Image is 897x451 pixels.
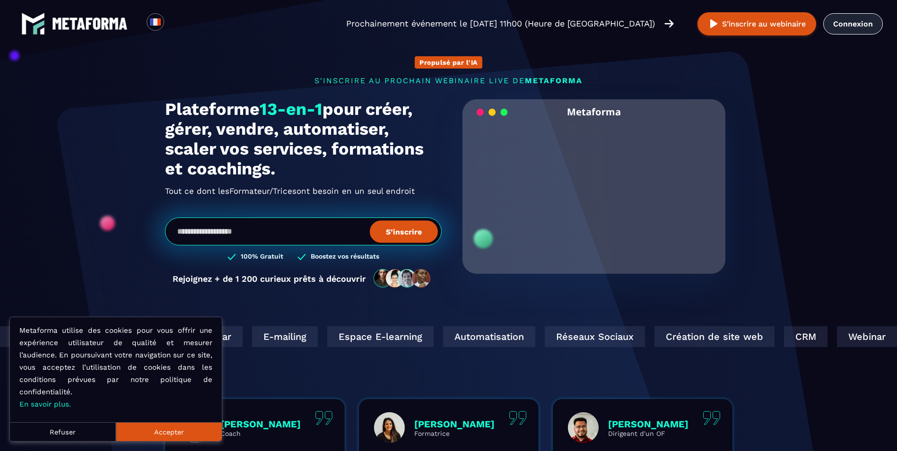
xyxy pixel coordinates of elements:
[346,17,655,30] p: Prochainement événement le [DATE] 11h00 (Heure de [GEOGRAPHIC_DATA])
[311,252,379,261] h3: Boostez vos résultats
[370,220,438,243] button: S’inscrire
[241,252,283,261] h3: 100% Gratuit
[173,274,366,284] p: Rejoignez + de 1 200 curieux prêts à découvrir
[326,326,433,347] div: Espace E-learning
[229,183,296,199] span: Formateur/Trices
[608,418,688,430] p: [PERSON_NAME]
[414,430,495,437] p: Formatrice
[664,18,674,29] img: arrow-right
[149,16,161,28] img: fr
[220,430,301,437] p: Coach
[172,18,179,29] input: Search for option
[165,183,442,199] h2: Tout ce dont les ont besoin en un seul endroit
[374,412,405,443] img: profile
[470,124,719,249] video: Your browser does not support the video tag.
[836,326,896,347] div: Webinar
[477,108,508,117] img: loading
[19,324,212,410] p: Metaforma utilise des cookies pour vous offrir une expérience utilisateur de qualité et mesurer l...
[567,99,621,124] h2: Metaforma
[568,412,599,443] img: profile
[442,326,534,347] div: Automatisation
[315,411,333,425] img: quote
[783,326,827,347] div: CRM
[165,76,732,85] p: s'inscrire au prochain webinaire live de
[164,13,187,34] div: Search for option
[251,326,317,347] div: E-mailing
[823,13,883,35] a: Connexion
[544,326,644,347] div: Réseaux Sociaux
[297,252,306,261] img: checked
[52,17,128,30] img: logo
[165,99,442,179] h1: Plateforme pour créer, gérer, vendre, automatiser, scaler vos services, formations et coachings.
[220,418,301,430] p: [PERSON_NAME]
[608,430,688,437] p: Dirigeant d'un OF
[703,411,721,425] img: quote
[509,411,527,425] img: quote
[419,59,478,66] p: Propulsé par l'IA
[21,12,45,35] img: logo
[10,422,116,441] button: Refuser
[116,422,222,441] button: Accepter
[182,326,242,347] div: Webinar
[697,12,816,35] button: S’inscrire au webinaire
[708,18,720,30] img: play
[525,76,583,85] span: METAFORMA
[414,418,495,430] p: [PERSON_NAME]
[653,326,774,347] div: Création de site web
[371,269,434,288] img: community-people
[227,252,236,261] img: checked
[19,400,71,408] a: En savoir plus.
[260,99,322,119] span: 13-en-1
